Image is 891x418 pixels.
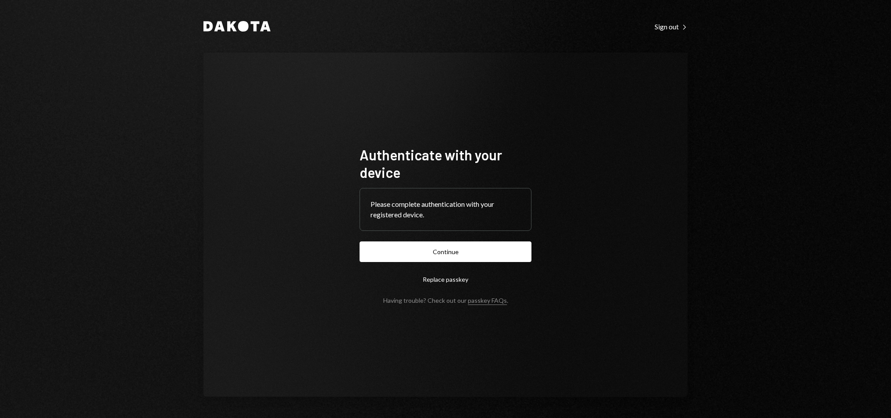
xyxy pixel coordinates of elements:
[360,146,531,181] h1: Authenticate with your device
[360,241,531,262] button: Continue
[383,297,508,304] div: Having trouble? Check out our .
[371,199,520,220] div: Please complete authentication with your registered device.
[360,269,531,290] button: Replace passkey
[468,297,507,305] a: passkey FAQs
[655,21,688,31] a: Sign out
[655,22,688,31] div: Sign out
